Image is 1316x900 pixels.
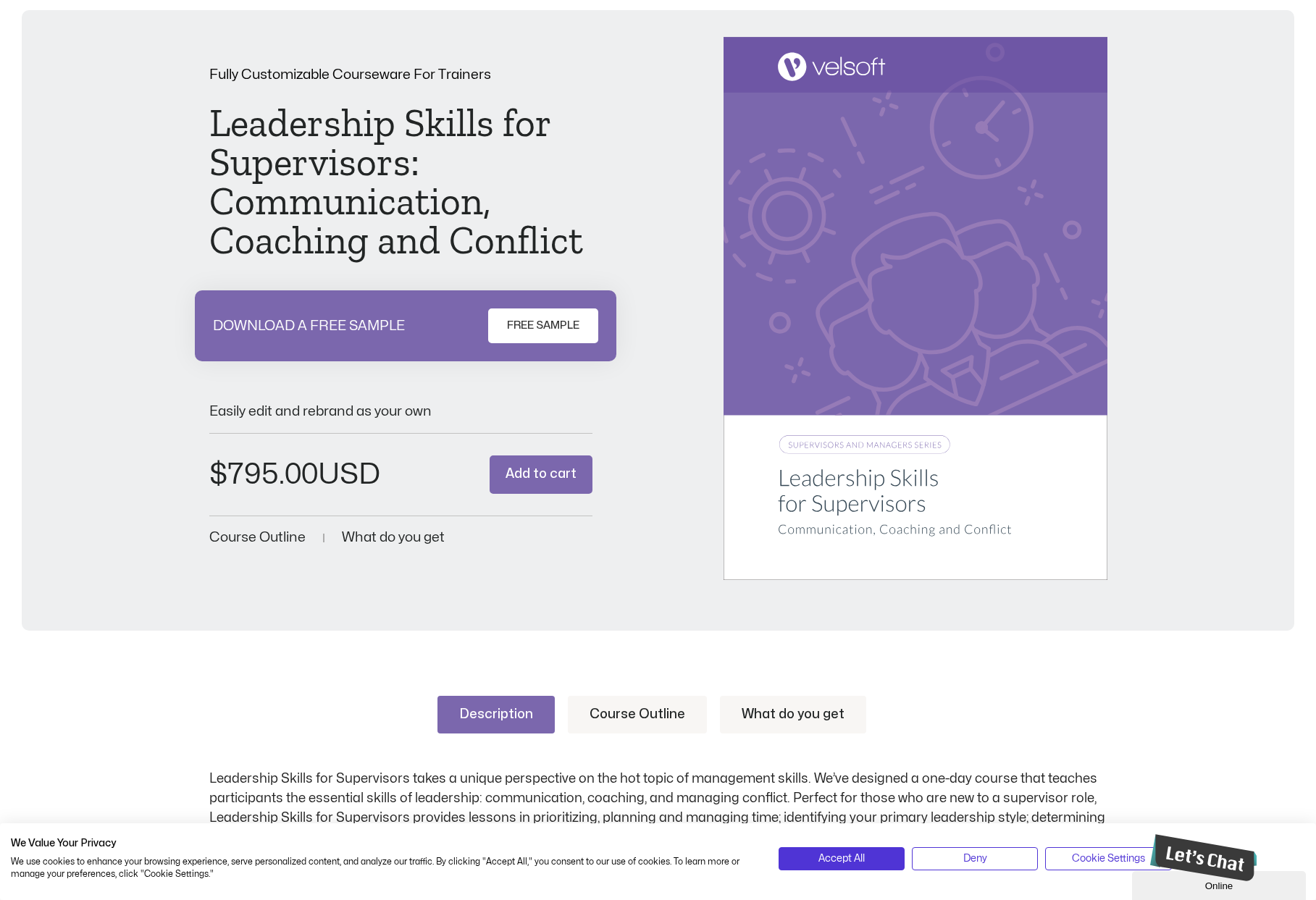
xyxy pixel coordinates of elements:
[209,769,1107,847] p: Leadership Skills for Supervisors takes a unique perspective on the hot topic of management skill...
[963,851,987,867] span: Deny
[1144,828,1257,887] iframe: chat widget
[1132,868,1309,900] iframe: chat widget
[720,696,866,733] a: What do you get
[209,68,592,82] p: Fully Customizable Courseware For Trainers
[1045,847,1171,870] button: Adjust cookie preferences
[507,317,579,335] span: FREE SAMPLE
[209,531,306,544] a: Course Outline
[209,104,592,260] h1: Leadership Skills for Supervisors: Communication, Coaching and Conflict
[818,851,865,867] span: Accept All
[490,455,592,494] button: Add to cart
[6,6,118,53] img: Chat attention grabber
[724,37,1107,580] img: Second Product Image
[213,319,405,333] p: DOWNLOAD A FREE SAMPLE
[11,837,757,850] h2: We Value Your Privacy
[779,847,905,870] button: Accept all cookies
[912,847,1038,870] button: Deny all cookies
[209,460,227,489] span: $
[1072,851,1145,867] span: Cookie Settings
[488,308,598,343] a: FREE SAMPLE
[437,696,555,733] a: Description
[342,531,445,544] a: What do you get
[209,460,318,489] bdi: 795.00
[568,696,707,733] a: Course Outline
[11,856,757,880] p: We use cookies to enhance your browsing experience, serve personalized content, and analyze our t...
[209,405,592,419] p: Easily edit and rebrand as your own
